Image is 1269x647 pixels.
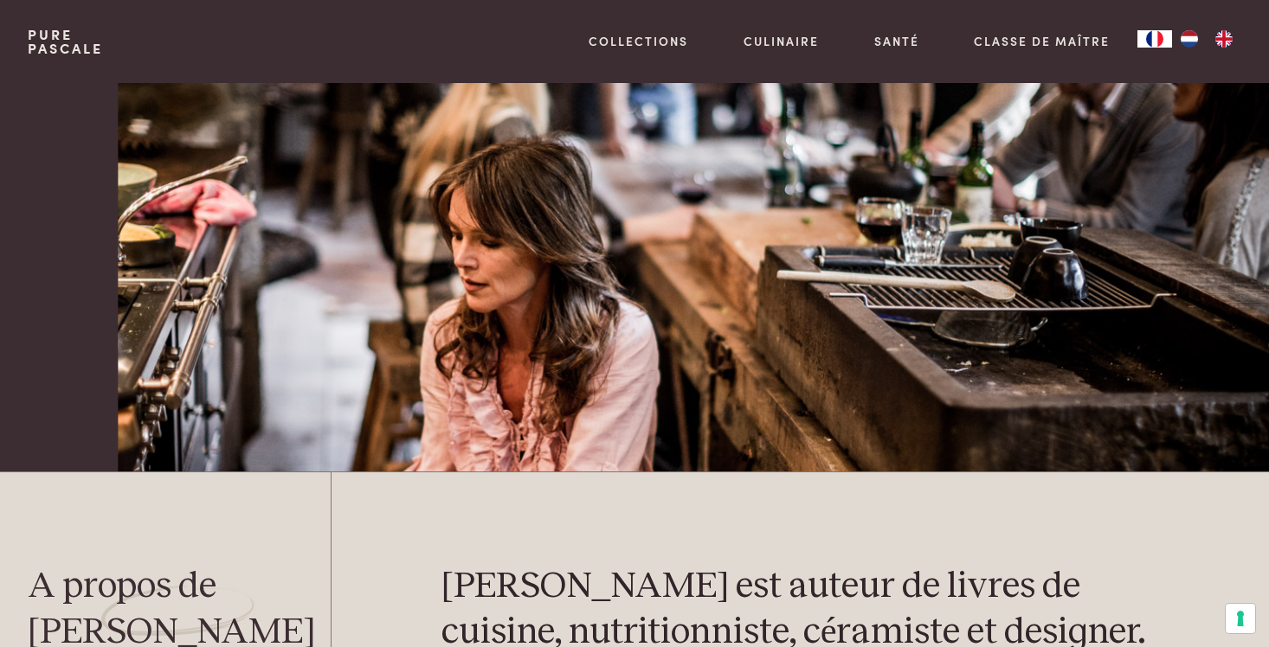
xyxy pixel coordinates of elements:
div: Language [1137,30,1172,48]
a: PurePascale [28,28,103,55]
a: NL [1172,30,1207,48]
a: Collections [589,32,688,50]
a: Classe de maître [974,32,1110,50]
button: Vos préférences en matière de consentement pour les technologies de suivi [1226,604,1255,633]
a: FR [1137,30,1172,48]
a: Culinaire [744,32,819,50]
a: Santé [874,32,919,50]
aside: Language selected: Français [1137,30,1241,48]
a: EN [1207,30,1241,48]
ul: Language list [1172,30,1241,48]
